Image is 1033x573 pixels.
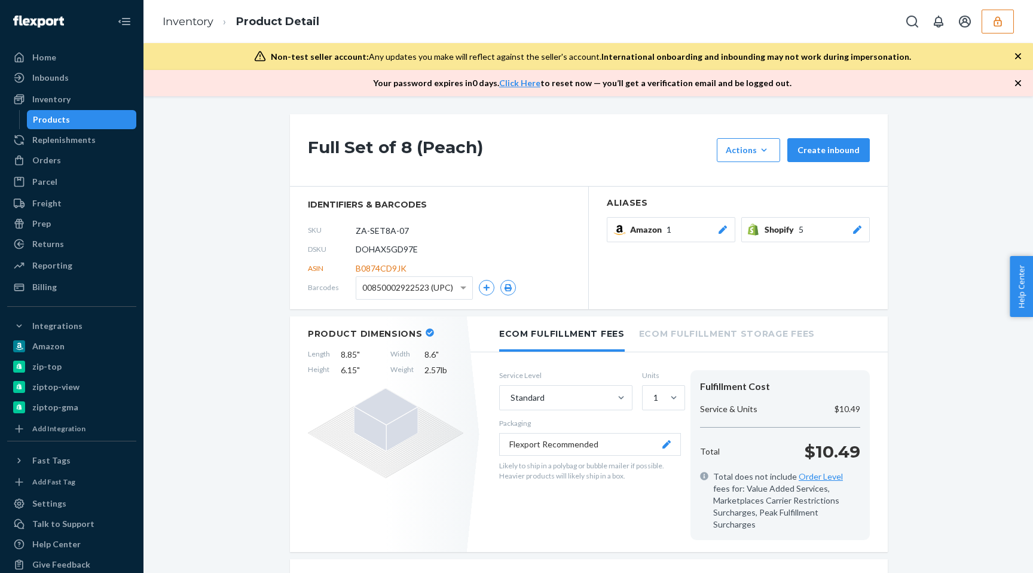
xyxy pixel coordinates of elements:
label: Service Level [499,370,632,380]
h1: Full Set of 8 (Peach) [308,138,711,162]
button: Flexport Recommended [499,433,681,456]
a: Inventory [163,15,213,28]
div: Fulfillment Cost [700,380,860,394]
a: Replenishments [7,130,136,150]
div: Any updates you make will reflect against the seller's account. [271,51,911,63]
div: Actions [726,144,771,156]
button: Actions [717,138,780,162]
span: Width [390,349,414,361]
div: Home [32,51,56,63]
a: Click Here [499,78,540,88]
input: 1 [652,392,653,404]
span: DOHAX5GD97E [356,243,418,255]
span: Barcodes [308,282,356,292]
a: Amazon [7,337,136,356]
div: Standard [511,392,545,404]
div: Talk to Support [32,518,94,530]
p: Packaging [499,418,681,428]
a: Order Level [799,471,843,481]
p: Total [700,446,720,458]
div: Products [33,114,70,126]
a: zip-top [7,357,136,376]
div: Integrations [32,320,82,332]
p: Service & Units [700,403,757,415]
span: 6.15 [341,364,380,376]
li: Ecom Fulfillment Storage Fees [639,316,815,349]
div: Fast Tags [32,455,71,467]
span: 8.85 [341,349,380,361]
li: Ecom Fulfillment Fees [499,316,625,352]
div: Orders [32,154,61,166]
label: Units [642,370,681,380]
span: ASIN [308,263,356,273]
input: Standard [509,392,511,404]
div: Returns [32,238,64,250]
button: Talk to Support [7,514,136,534]
span: 8.6 [424,349,463,361]
span: 2.57 lb [424,364,463,376]
div: Add Fast Tag [32,477,75,487]
a: Settings [7,494,136,513]
span: DSKU [308,244,356,254]
a: Inbounds [7,68,136,87]
span: 1 [667,224,671,236]
span: Non-test seller account: [271,51,369,62]
p: $10.49 [805,440,860,464]
iframe: Opens a widget where you can chat to one of our agents [955,537,1021,567]
p: $10.49 [835,403,860,415]
button: Help Center [1010,256,1033,317]
div: Parcel [32,176,57,188]
a: Home [7,48,136,67]
span: Height [308,364,330,376]
span: " [357,349,360,359]
div: Replenishments [32,134,96,146]
h2: Product Dimensions [308,328,423,339]
div: Freight [32,197,62,209]
span: SKU [308,225,356,235]
button: Open Search Box [900,10,924,33]
a: Parcel [7,172,136,191]
span: identifiers & barcodes [308,199,570,211]
ol: breadcrumbs [153,4,329,39]
img: Flexport logo [13,16,64,28]
div: Settings [32,498,66,510]
a: Add Integration [7,422,136,436]
button: Open notifications [927,10,951,33]
a: Product Detail [236,15,319,28]
a: Products [27,110,137,129]
a: Returns [7,234,136,254]
div: ziptop-view [32,381,80,393]
a: Billing [7,278,136,297]
div: Help Center [32,538,81,550]
span: Total does not include fees for: Value Added Services, Marketplaces Carrier Restrictions Surcharg... [713,471,860,531]
a: Orders [7,151,136,170]
a: Help Center [7,535,136,554]
span: 5 [799,224,803,236]
div: Billing [32,281,57,293]
div: Reporting [32,260,72,272]
span: Weight [390,364,414,376]
span: International onboarding and inbounding may not work during impersonation. [601,51,911,62]
p: Your password expires in 0 days . to reset now — you’ll get a verification email and be logged out. [373,77,791,89]
button: Fast Tags [7,451,136,470]
div: Give Feedback [32,559,90,571]
a: Prep [7,214,136,233]
a: Reporting [7,256,136,275]
div: Prep [32,218,51,230]
div: Inventory [32,93,71,105]
h2: Aliases [607,199,870,208]
div: Amazon [32,340,65,352]
a: ziptop-gma [7,398,136,417]
button: Create inbound [787,138,870,162]
a: ziptop-view [7,377,136,397]
span: Shopify [765,224,799,236]
button: Integrations [7,316,136,336]
button: Amazon1 [607,217,735,242]
span: B0874CD9JK [356,263,407,275]
div: zip-top [32,361,62,373]
span: " [357,365,360,375]
button: Open account menu [953,10,977,33]
span: Amazon [630,224,667,236]
a: Inventory [7,90,136,109]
